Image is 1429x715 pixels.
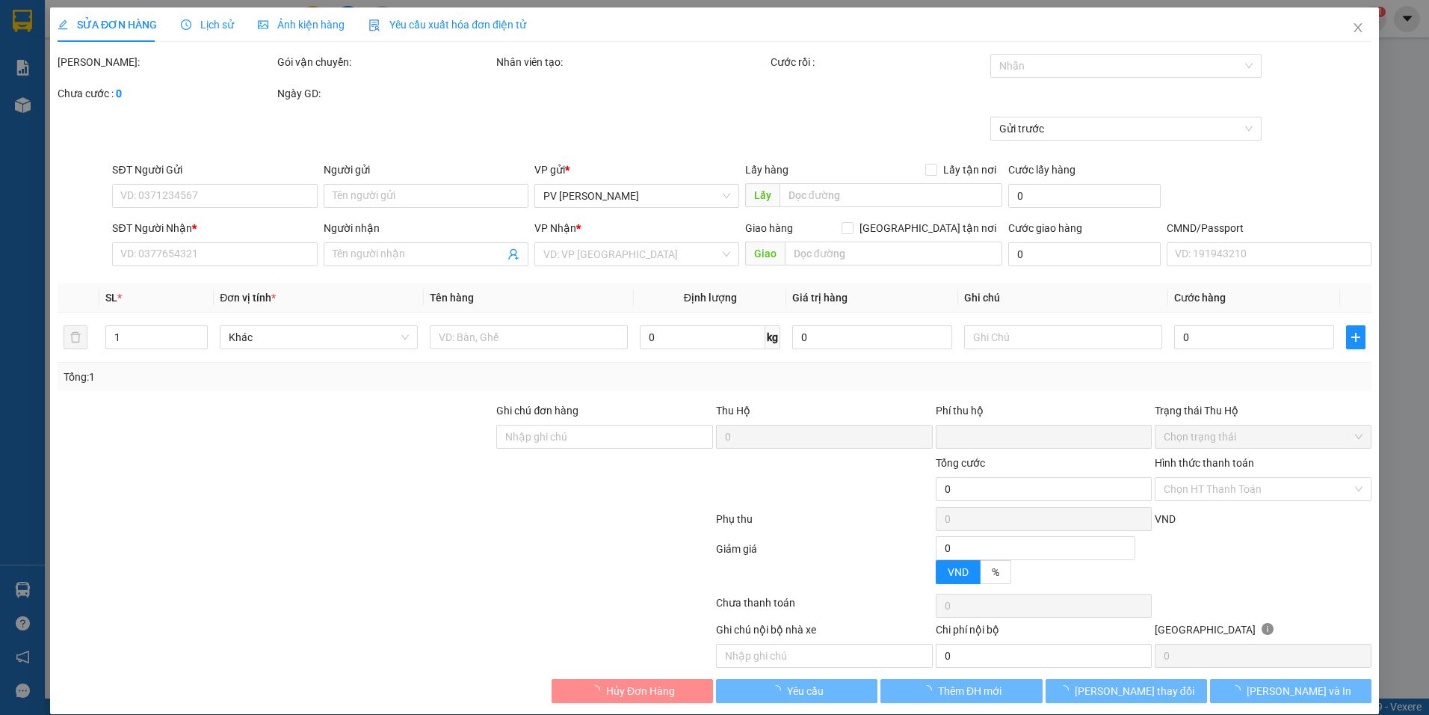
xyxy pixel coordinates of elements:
[112,162,317,178] div: SĐT Người Gửi
[1046,679,1207,703] button: [PERSON_NAME] thay đổi
[258,19,345,31] span: Ảnh kiện hàng
[880,679,1042,703] button: Thêm ĐH mới
[58,85,274,102] div: Chưa cước :
[958,283,1168,313] th: Ghi chú
[948,566,969,578] span: VND
[105,292,117,304] span: SL
[792,292,848,304] span: Giá trị hàng
[684,292,737,304] span: Định lượng
[771,54,987,70] div: Cước rồi :
[765,325,780,349] span: kg
[716,405,750,417] span: Thu Hộ
[534,162,739,178] div: VP gửi
[1075,683,1194,699] span: [PERSON_NAME] thay đổi
[785,242,1003,266] input: Dọc đường
[552,679,713,703] button: Hủy Đơn Hàng
[1164,426,1362,448] span: Chọn trạng thái
[936,402,1152,425] div: Phí thu hộ
[992,566,999,578] span: %
[323,162,528,178] div: Người gửi
[716,644,933,668] input: Nhập ghi chú
[1008,184,1161,208] input: Cước lấy hàng
[1230,685,1247,696] span: loading
[64,369,552,385] div: Tổng: 1
[590,685,606,696] span: loading
[745,242,785,266] span: Giao
[714,541,934,591] div: Giảm giá
[1008,242,1161,266] input: Cước giao hàng
[1155,457,1254,469] label: Hình thức thanh toán
[1247,683,1351,699] span: [PERSON_NAME] và In
[277,85,494,102] div: Ngày GD:
[922,685,938,696] span: loading
[430,292,474,304] span: Tên hàng
[1262,623,1274,635] span: info-circle
[1174,292,1226,304] span: Cước hàng
[745,222,793,234] span: Giao hàng
[936,457,985,469] span: Tổng cước
[745,183,780,207] span: Lấy
[936,622,1152,644] div: Chi phí nội bộ
[181,19,234,31] span: Lịch sử
[745,164,788,176] span: Lấy hàng
[543,185,730,207] span: PV Nam Đong
[1155,402,1371,419] div: Trạng thái Thu Hộ
[277,54,494,70] div: Gói vận chuyển:
[112,220,317,236] div: SĐT Người Nhận
[229,326,409,349] span: Khác
[507,248,519,260] span: user-add
[496,405,578,417] label: Ghi chú đơn hàng
[938,683,1001,699] span: Thêm ĐH mới
[368,19,526,31] span: Yêu cầu xuất hóa đơn điện tử
[787,683,824,699] span: Yêu cầu
[58,54,274,70] div: [PERSON_NAME]:
[368,19,380,31] img: icon
[1352,22,1364,34] span: close
[780,183,1003,207] input: Dọc đường
[714,511,934,537] div: Phụ thu
[430,325,628,349] input: VD: Bàn, Ghế
[1155,513,1176,525] span: VND
[964,325,1162,349] input: Ghi Chú
[58,19,157,31] span: SỬA ĐƠN HÀNG
[1155,622,1371,644] div: [GEOGRAPHIC_DATA]
[1347,331,1365,343] span: plus
[496,54,768,70] div: Nhân viên tạo:
[1008,164,1075,176] label: Cước lấy hàng
[714,595,934,621] div: Chưa thanh toán
[258,19,268,30] span: picture
[1210,679,1371,703] button: [PERSON_NAME] và In
[1167,220,1371,236] div: CMND/Passport
[606,683,675,699] span: Hủy Đơn Hàng
[716,622,933,644] div: Ghi chú nội bộ nhà xe
[181,19,191,30] span: clock-circle
[1058,685,1075,696] span: loading
[1337,7,1379,49] button: Close
[854,220,1002,236] span: [GEOGRAPHIC_DATA] tận nơi
[534,222,576,234] span: VP Nhận
[716,679,877,703] button: Yêu cầu
[1008,222,1082,234] label: Cước giao hàng
[64,325,87,349] button: delete
[116,88,122,99] b: 0
[220,292,276,304] span: Đơn vị tính
[937,162,1002,178] span: Lấy tận nơi
[323,220,528,236] div: Người nhận
[1346,325,1365,349] button: plus
[58,19,68,30] span: edit
[496,425,713,449] input: Ghi chú đơn hàng
[999,117,1253,140] span: Gửi trước
[771,685,787,696] span: loading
